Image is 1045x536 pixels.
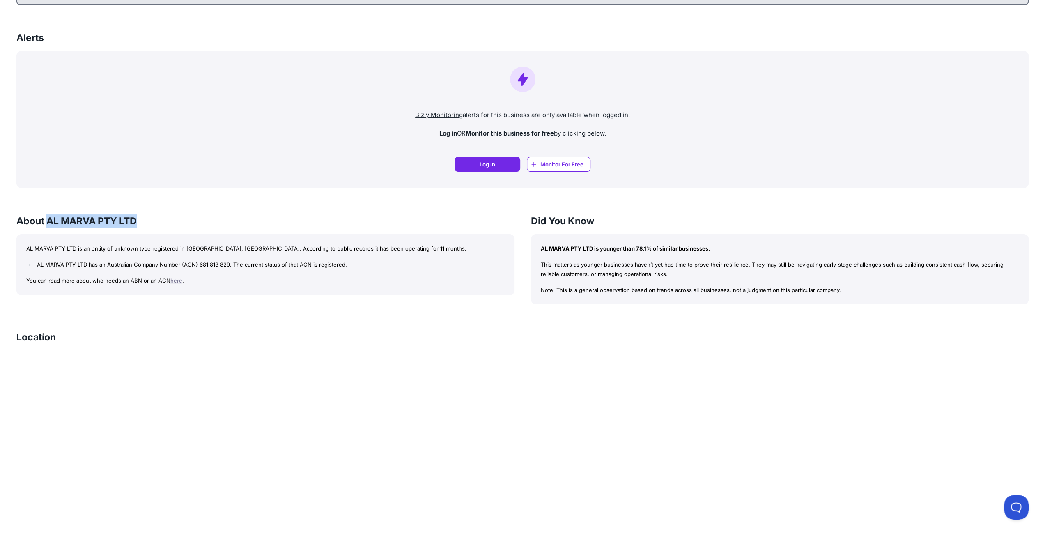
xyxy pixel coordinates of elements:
[527,157,590,172] a: Monitor For Free
[16,331,56,344] h3: Location
[540,160,583,168] span: Monitor For Free
[23,129,1022,138] p: OR by clicking below.
[26,276,505,285] p: You can read more about who needs an ABN or an ACN .
[541,285,1019,295] p: Note: This is a general observation based on trends across all businesses, not a judgment on this...
[170,277,182,284] a: here
[26,244,505,253] p: AL MARVA PTY LTD is an entity of unknown type registered in [GEOGRAPHIC_DATA], [GEOGRAPHIC_DATA]....
[541,260,1019,279] p: This matters as younger businesses haven’t yet had time to prove their resilience. They may still...
[16,31,44,44] h3: Alerts
[439,129,457,137] strong: Log in
[531,214,1029,228] h3: Did You Know
[1004,495,1029,520] iframe: Toggle Customer Support
[415,111,463,119] a: Bizly Monitoring
[35,260,504,269] li: AL MARVA PTY LTD has an Australian Company Number (ACN) 681 813 829. The current status of that A...
[16,214,514,228] h3: About AL MARVA PTY LTD
[541,244,1019,253] p: AL MARVA PTY LTD is younger than 78.1% of similar businesses.
[455,157,520,172] a: Log In
[480,160,495,168] span: Log In
[466,129,554,137] strong: Monitor this business for free
[23,110,1022,120] p: alerts for this business are only available when logged in.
